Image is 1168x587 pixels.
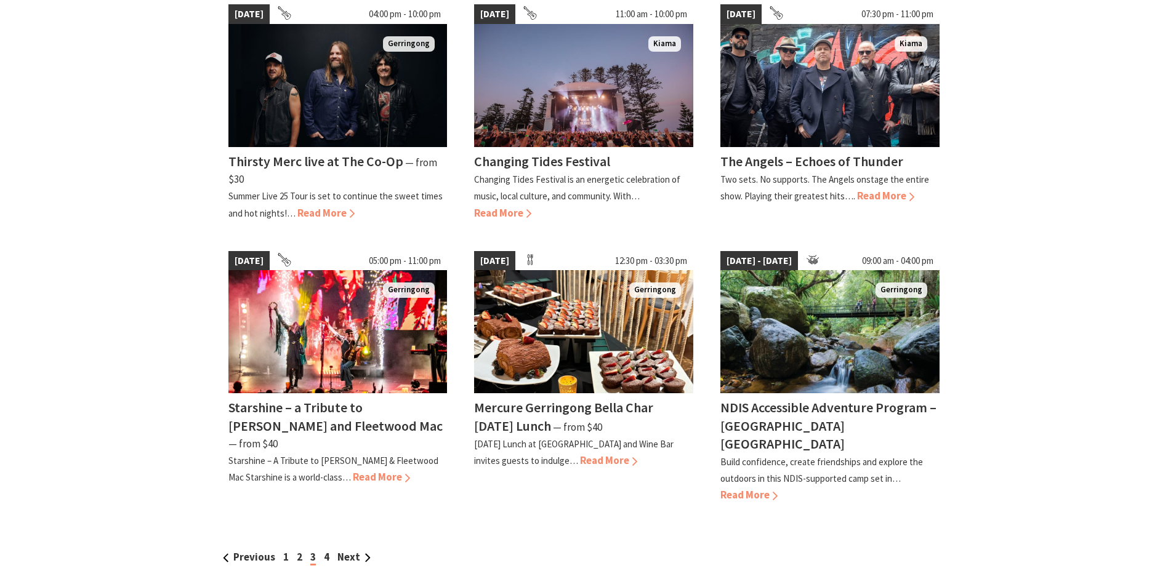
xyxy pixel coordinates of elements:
[648,36,681,52] span: Kiama
[720,251,940,504] a: [DATE] - [DATE] 09:00 am - 04:00 pm People admiring the forest along the Lyre Bird Walk in Minnam...
[474,4,515,24] span: [DATE]
[474,399,653,434] h4: Mercure Gerringong Bella Char [DATE] Lunch
[720,153,903,170] h4: The Angels – Echoes of Thunder
[228,251,448,504] a: [DATE] 05:00 pm - 11:00 pm Starshine Gerringong Starshine – a Tribute to [PERSON_NAME] and Fleetw...
[474,206,531,220] span: Read More
[228,153,403,170] h4: Thirsty Merc live at The Co-Op
[720,174,929,202] p: Two sets. No supports. The Angels onstage the entire show. Playing their greatest hits….
[363,4,447,24] span: 04:00 pm - 10:00 pm
[228,437,278,450] span: ⁠— from $40
[720,24,940,147] img: The Angels
[720,251,798,271] span: [DATE] - [DATE]
[228,251,270,271] span: [DATE]
[228,4,448,221] a: [DATE] 04:00 pm - 10:00 pm Band photo Gerringong Thirsty Merc live at The Co-Op ⁠— from $30 Summe...
[337,550,371,564] a: Next
[283,550,289,564] a: 1
[297,206,355,220] span: Read More
[474,270,693,393] img: Christmas Day Lunch Buffet at Bella Char
[228,190,443,218] p: Summer Live 25 Tour is set to continue the sweet times and hot nights!…
[474,251,693,504] a: [DATE] 12:30 pm - 03:30 pm Christmas Day Lunch Buffet at Bella Char Gerringong Mercure Gerringong...
[228,4,270,24] span: [DATE]
[228,399,443,434] h4: Starshine – a Tribute to [PERSON_NAME] and Fleetwood Mac
[855,4,940,24] span: 07:30 pm - 11:00 pm
[474,4,693,221] a: [DATE] 11:00 am - 10:00 pm Changing Tides Main Stage Kiama Changing Tides Festival Changing Tides...
[895,36,927,52] span: Kiama
[629,282,681,298] span: Gerringong
[856,251,940,271] span: 09:00 am - 04:00 pm
[223,550,275,564] a: Previous
[720,399,936,452] h4: NDIS Accessible Adventure Program – [GEOGRAPHIC_DATA] [GEOGRAPHIC_DATA]
[474,24,693,147] img: Changing Tides Main Stage
[297,550,302,564] a: 2
[474,438,674,466] p: [DATE] Lunch at [GEOGRAPHIC_DATA] and Wine Bar invites guests to indulge…
[324,550,329,564] a: 4
[580,453,637,467] span: Read More
[857,189,914,202] span: Read More
[228,455,438,483] p: Starshine – A Tribute to [PERSON_NAME] & Fleetwood Mac Starshine is a world-class…
[720,4,940,221] a: [DATE] 07:30 pm - 11:00 pm The Angels Kiama The Angels – Echoes of Thunder Two sets. No supports....
[876,282,927,298] span: Gerringong
[609,251,693,271] span: 12:30 pm - 03:30 pm
[720,270,940,393] img: People admiring the forest along the Lyre Bird Walk in Minnamurra Rainforest
[474,174,680,202] p: Changing Tides Festival is an energetic celebration of music, local culture, and community. With…
[310,550,316,565] span: 3
[363,251,447,271] span: 05:00 pm - 11:00 pm
[228,270,448,393] img: Starshine
[720,4,762,24] span: [DATE]
[720,456,923,484] p: Build confidence, create friendships and explore the outdoors in this NDIS-supported camp set in…
[610,4,693,24] span: 11:00 am - 10:00 pm
[553,420,602,434] span: ⁠— from $40
[383,36,435,52] span: Gerringong
[353,470,410,484] span: Read More
[474,251,515,271] span: [DATE]
[474,153,610,170] h4: Changing Tides Festival
[228,24,448,147] img: Band photo
[720,488,778,501] span: Read More
[383,282,435,298] span: Gerringong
